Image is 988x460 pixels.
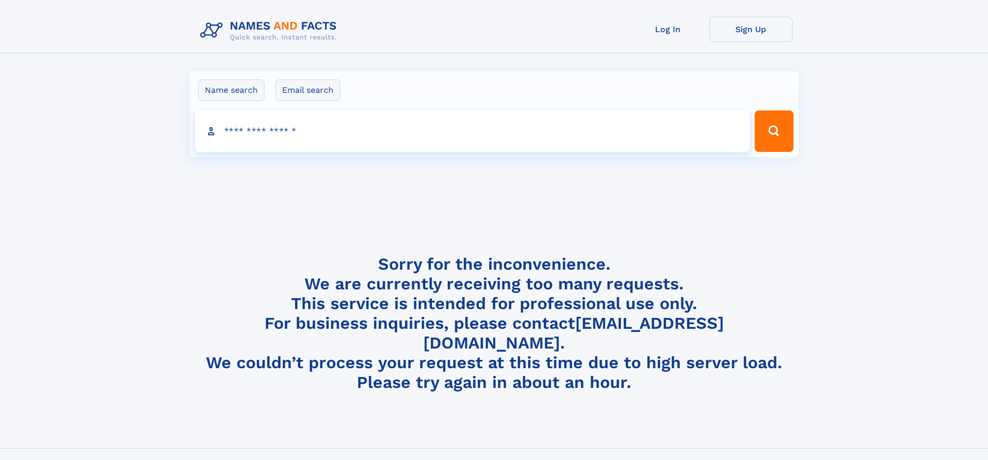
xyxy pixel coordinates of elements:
[198,79,265,101] label: Name search
[627,17,709,42] a: Log In
[196,17,345,45] img: Logo Names and Facts
[275,79,340,101] label: Email search
[196,254,792,393] h4: Sorry for the inconvenience. We are currently receiving too many requests. This service is intend...
[709,17,792,42] a: Sign Up
[755,110,793,152] button: Search Button
[423,313,724,353] a: [EMAIL_ADDRESS][DOMAIN_NAME]
[195,110,750,152] input: search input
